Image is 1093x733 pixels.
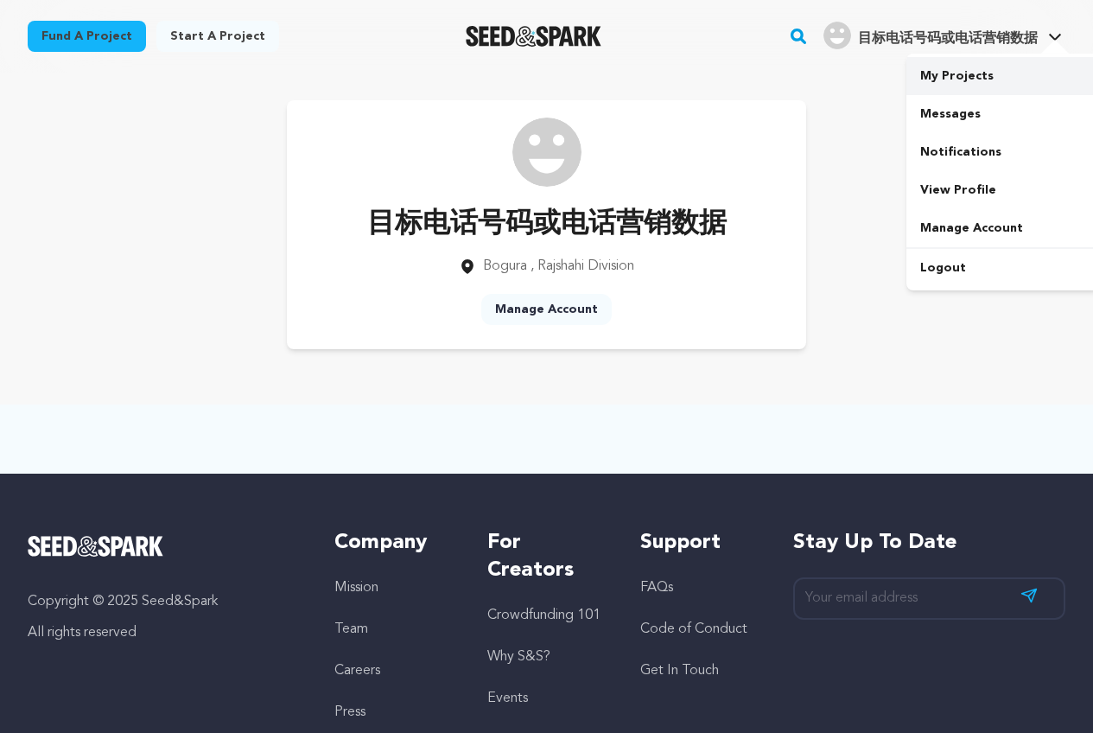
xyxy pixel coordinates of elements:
a: Careers [334,664,380,678]
img: user.png [823,22,851,49]
a: Seed&Spark Homepage [28,536,300,557]
span: , Rajshahi Division [531,259,634,273]
a: Team [334,622,368,636]
a: 目标电话号码或电话营销数据's Profile [820,18,1065,49]
a: Start a project [156,21,279,52]
img: Seed&Spark Logo Dark Mode [466,26,601,47]
a: Get In Touch [640,664,719,678]
div: 目标电话号码或电话营销数据's Profile [823,22,1038,49]
p: Copyright © 2025 Seed&Spark [28,591,300,612]
a: Press [334,705,365,719]
a: Fund a project [28,21,146,52]
input: Your email address [793,577,1065,620]
a: Mission [334,581,378,595]
img: Seed&Spark Logo [28,536,163,557]
a: Why S&S? [487,650,550,664]
span: 目标电话号码或电话营销数据 [858,32,1038,46]
a: Seed&Spark Homepage [466,26,601,47]
p: All rights reserved [28,622,300,643]
a: Manage Account [481,294,612,325]
h5: Support [640,529,759,557]
a: FAQs [640,581,673,595]
h5: Company [334,529,453,557]
span: Bogura [483,259,527,273]
span: 目标电话号码或电话营销数据's Profile [820,18,1065,54]
a: Code of Conduct [640,622,747,636]
img: /img/default-images/user/medium/user.png image [512,118,581,187]
h5: For Creators [487,529,606,584]
p: 目标电话号码或电话营销数据 [367,204,727,245]
a: Crowdfunding 101 [487,609,601,622]
h5: Stay up to date [793,529,1065,557]
a: Events [487,692,528,705]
